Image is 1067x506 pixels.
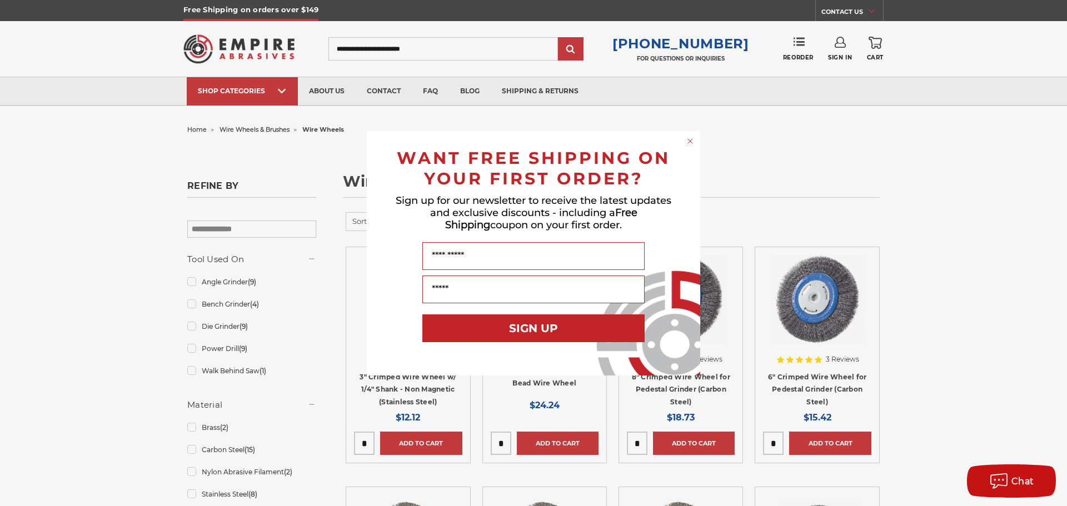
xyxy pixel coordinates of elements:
[396,194,671,231] span: Sign up for our newsletter to receive the latest updates and exclusive discounts - including a co...
[445,207,637,231] span: Free Shipping
[685,136,696,147] button: Close dialog
[422,314,645,342] button: SIGN UP
[967,464,1056,498] button: Chat
[397,148,670,189] span: WANT FREE SHIPPING ON YOUR FIRST ORDER?
[1011,476,1034,487] span: Chat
